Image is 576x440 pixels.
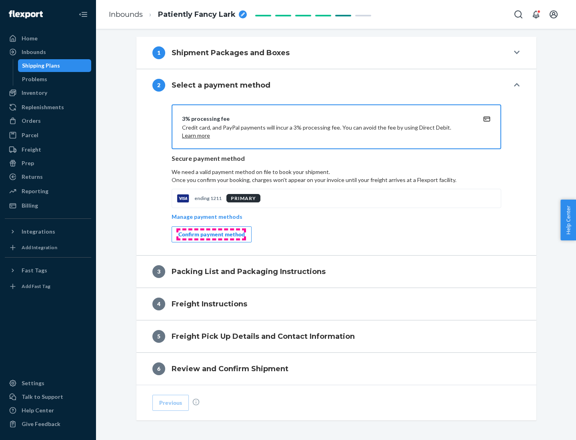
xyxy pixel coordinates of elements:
[5,185,91,198] a: Reporting
[172,266,326,277] h4: Packing List and Packaging Instructions
[152,298,165,310] div: 4
[22,187,48,195] div: Reporting
[172,80,270,90] h4: Select a payment method
[22,75,47,83] div: Problems
[152,46,165,59] div: 1
[22,173,43,181] div: Returns
[158,10,236,20] span: Patiently Fancy Lark
[22,34,38,42] div: Home
[22,283,50,290] div: Add Fast Tag
[22,62,60,70] div: Shipping Plans
[109,10,143,19] a: Inbounds
[136,256,536,288] button: 3Packing List and Packaging Instructions
[172,168,501,184] p: We need a valid payment method on file to book your shipment.
[172,299,247,309] h4: Freight Instructions
[5,280,91,293] a: Add Fast Tag
[510,6,526,22] button: Open Search Box
[75,6,91,22] button: Close Navigation
[5,241,91,254] a: Add Integration
[178,230,245,238] div: Confirm payment method
[9,10,43,18] img: Flexport logo
[22,146,41,154] div: Freight
[152,265,165,278] div: 3
[22,131,38,139] div: Parcel
[172,226,252,242] button: Confirm payment method
[136,353,536,385] button: 6Review and Confirm Shipment
[182,124,472,140] p: Credit card, and PayPal payments will incur a 3% processing fee. You can avoid the fee by using D...
[18,73,92,86] a: Problems
[22,117,41,125] div: Orders
[5,46,91,58] a: Inbounds
[172,331,355,342] h4: Freight Pick Up Details and Contact Information
[5,418,91,430] button: Give Feedback
[528,6,544,22] button: Open notifications
[5,264,91,277] button: Fast Tags
[5,86,91,99] a: Inventory
[5,377,91,390] a: Settings
[152,395,189,411] button: Previous
[560,200,576,240] button: Help Center
[182,115,472,123] div: 3% processing fee
[5,225,91,238] button: Integrations
[5,170,91,183] a: Returns
[5,404,91,417] a: Help Center
[136,37,536,69] button: 1Shipment Packages and Boxes
[22,228,55,236] div: Integrations
[22,159,34,167] div: Prep
[152,362,165,375] div: 6
[22,266,47,274] div: Fast Tags
[546,6,562,22] button: Open account menu
[5,143,91,156] a: Freight
[5,157,91,170] a: Prep
[22,420,60,428] div: Give Feedback
[5,129,91,142] a: Parcel
[172,154,501,163] p: Secure payment method
[182,132,210,140] button: Learn more
[22,48,46,56] div: Inbounds
[226,194,260,202] div: PRIMARY
[22,89,47,97] div: Inventory
[194,195,222,202] p: ending 1211
[172,48,290,58] h4: Shipment Packages and Boxes
[5,32,91,45] a: Home
[5,199,91,212] a: Billing
[22,244,57,251] div: Add Integration
[172,176,501,184] p: Once you confirm your booking, charges won't appear on your invoice until your freight arrives at...
[5,101,91,114] a: Replenishments
[5,114,91,127] a: Orders
[172,213,242,221] p: Manage payment methods
[102,3,253,26] ol: breadcrumbs
[136,69,536,101] button: 2Select a payment method
[172,364,288,374] h4: Review and Confirm Shipment
[22,406,54,414] div: Help Center
[18,59,92,72] a: Shipping Plans
[5,390,91,403] a: Talk to Support
[22,379,44,387] div: Settings
[152,79,165,92] div: 2
[152,330,165,343] div: 5
[22,393,63,401] div: Talk to Support
[136,320,536,352] button: 5Freight Pick Up Details and Contact Information
[22,103,64,111] div: Replenishments
[136,288,536,320] button: 4Freight Instructions
[22,202,38,210] div: Billing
